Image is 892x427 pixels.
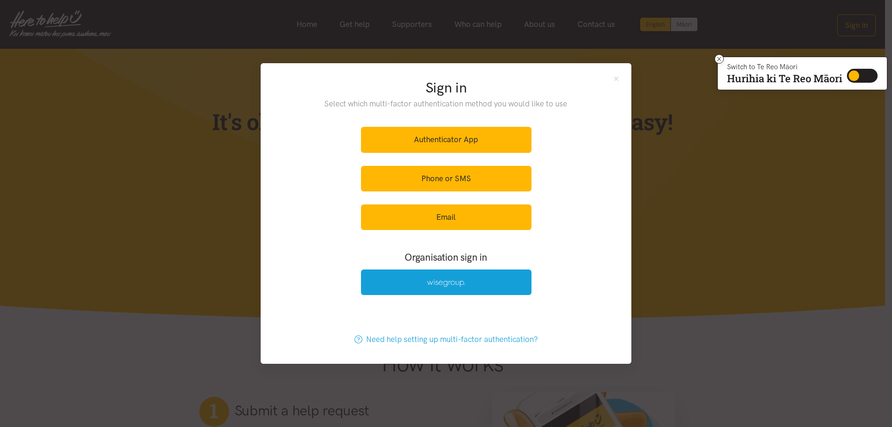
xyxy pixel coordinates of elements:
button: Close [612,74,620,82]
a: Need help setting up multi-factor authentication? [345,327,548,352]
p: Select which multi-factor authentication method you would like to use [306,98,587,110]
a: Email [361,204,531,230]
h3: Organisation sign in [335,250,557,264]
h2: Sign in [306,78,587,98]
a: Phone or SMS [361,166,531,191]
p: Hurihia ki Te Reo Māori [727,74,842,83]
img: Wise Group [427,279,465,287]
a: Authenticator App [361,127,531,152]
p: Switch to Te Reo Māori [727,64,842,70]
